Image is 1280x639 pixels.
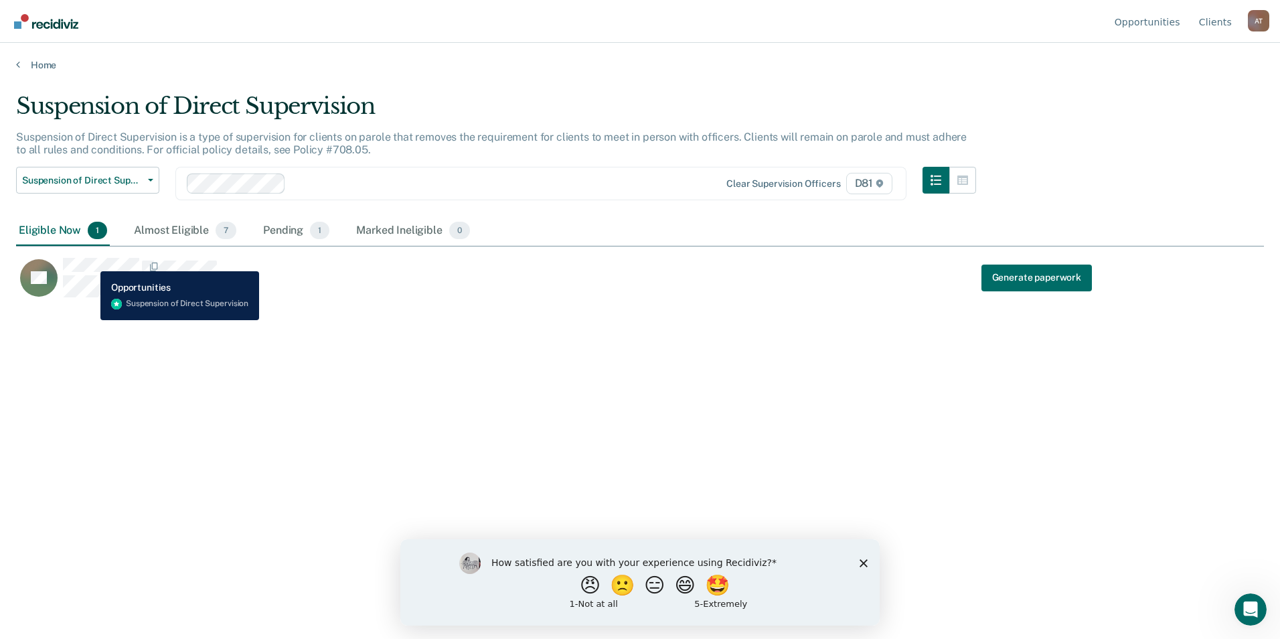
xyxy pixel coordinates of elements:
span: 0 [449,222,470,239]
span: 1 [310,222,329,239]
p: Suspension of Direct Supervision is a type of supervision for clients on parole that removes the ... [16,131,967,156]
span: 1 [88,222,107,239]
button: Profile dropdown button [1248,10,1269,31]
div: Almost Eligible7 [131,216,239,246]
button: Suspension of Direct Supervision [16,167,159,194]
a: Navigate to form link [981,264,1092,291]
span: Suspension of Direct Supervision [22,175,143,186]
button: Generate paperwork [981,264,1092,291]
div: Clear supervision officers [726,178,840,190]
div: Pending1 [260,216,332,246]
div: A T [1248,10,1269,31]
div: CaseloadOpportunityCell-00383818 [16,257,1108,311]
span: D81 [846,173,892,194]
div: Suspension of Direct Supervision [16,92,976,131]
iframe: Survey by Kim from Recidiviz [400,539,880,626]
img: Recidiviz [14,14,78,29]
iframe: Intercom live chat [1234,593,1267,626]
span: 7 [216,222,236,239]
div: Marked Ineligible0 [353,216,473,246]
a: Home [16,59,1264,71]
div: Eligible Now1 [16,216,110,246]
